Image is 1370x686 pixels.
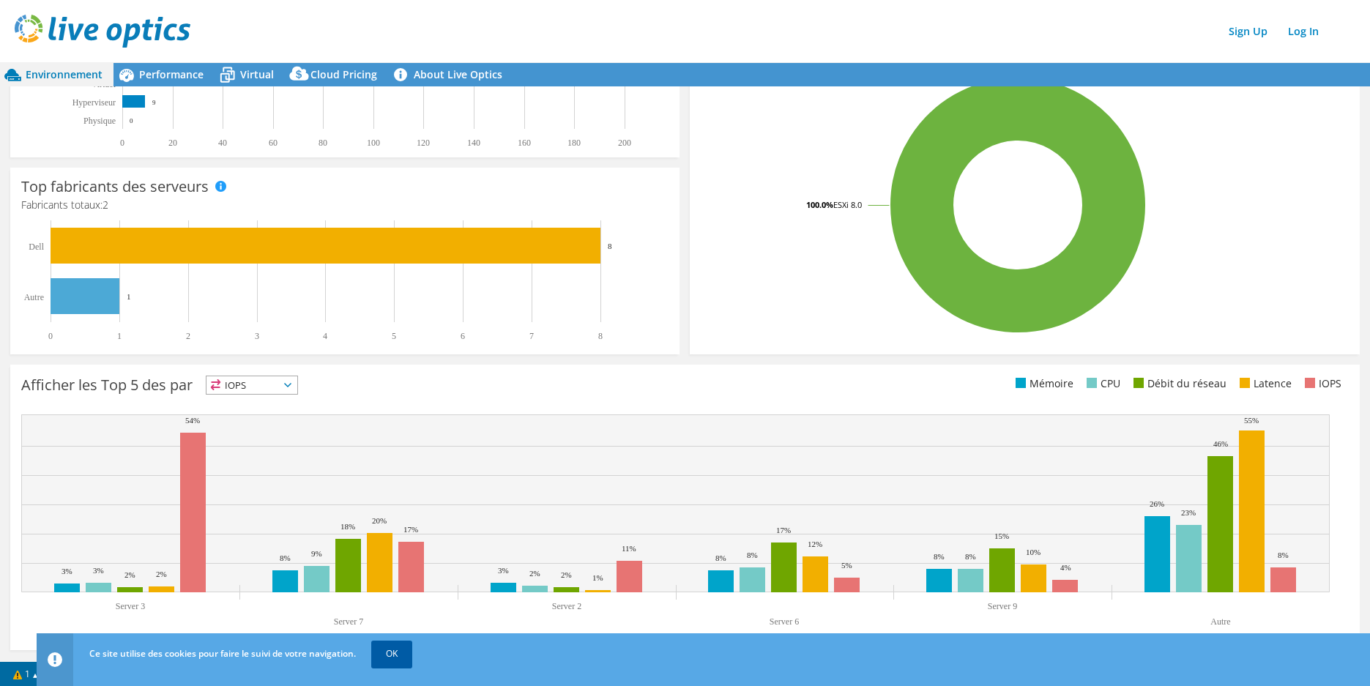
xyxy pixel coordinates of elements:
[21,197,669,213] h4: Fabricants totaux:
[26,67,103,81] span: Environnement
[334,616,363,627] text: Server 7
[1026,548,1040,556] text: 10%
[833,199,862,210] tspan: ESXi 8.0
[1301,376,1341,392] li: IOPS
[747,551,758,559] text: 8%
[156,570,167,578] text: 2%
[965,552,976,561] text: 8%
[598,331,603,341] text: 8
[48,331,53,341] text: 0
[168,138,177,148] text: 20
[152,99,156,106] text: 9
[206,376,297,394] span: IOPS
[1213,439,1228,448] text: 46%
[24,292,44,302] text: Autre
[1181,508,1196,517] text: 23%
[139,67,204,81] span: Performance
[130,117,133,124] text: 0
[1281,20,1326,42] a: Log In
[340,522,355,531] text: 18%
[218,138,227,148] text: 40
[280,553,291,562] text: 8%
[715,553,726,562] text: 8%
[62,567,72,575] text: 3%
[461,331,465,341] text: 6
[29,242,44,252] text: Dell
[269,138,278,148] text: 60
[1012,376,1073,392] li: Mémoire
[776,526,791,534] text: 17%
[529,331,534,341] text: 7
[618,138,631,148] text: 200
[988,601,1017,611] text: Server 9
[120,138,124,148] text: 0
[1210,616,1230,627] text: Autre
[392,331,396,341] text: 5
[117,331,122,341] text: 1
[388,63,513,86] a: About Live Optics
[622,544,636,553] text: 11%
[240,67,274,81] span: Virtual
[372,516,387,525] text: 20%
[319,138,327,148] text: 80
[994,532,1009,540] text: 15%
[311,549,322,558] text: 9%
[529,569,540,578] text: 2%
[3,665,48,683] a: 1
[806,199,833,210] tspan: 100.0%
[255,331,259,341] text: 3
[1278,551,1289,559] text: 8%
[561,570,572,579] text: 2%
[1221,20,1275,42] a: Sign Up
[185,416,200,425] text: 54%
[116,601,145,611] text: Server 3
[467,138,480,148] text: 140
[1236,376,1292,392] li: Latence
[498,566,509,575] text: 3%
[93,566,104,575] text: 3%
[1060,563,1071,572] text: 4%
[1244,416,1259,425] text: 55%
[518,138,531,148] text: 160
[323,331,327,341] text: 4
[72,97,116,108] text: Hyperviseur
[1130,376,1226,392] li: Débit du réseau
[841,561,852,570] text: 5%
[124,570,135,579] text: 2%
[186,331,190,341] text: 2
[567,138,581,148] text: 180
[1083,376,1120,392] li: CPU
[808,540,822,548] text: 12%
[21,179,209,195] h3: Top fabricants des serveurs
[310,67,377,81] span: Cloud Pricing
[89,647,356,660] span: Ce site utilise des cookies pour faire le suivi de votre navigation.
[934,552,945,561] text: 8%
[103,198,108,212] span: 2
[1150,499,1164,508] text: 26%
[608,242,612,250] text: 8
[127,292,131,301] text: 1
[552,601,581,611] text: Server 2
[770,616,799,627] text: Server 6
[371,641,412,667] a: OK
[417,138,430,148] text: 120
[83,116,116,126] text: Physique
[592,573,603,582] text: 1%
[15,15,190,48] img: live_optics_svg.svg
[367,138,380,148] text: 100
[403,525,418,534] text: 17%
